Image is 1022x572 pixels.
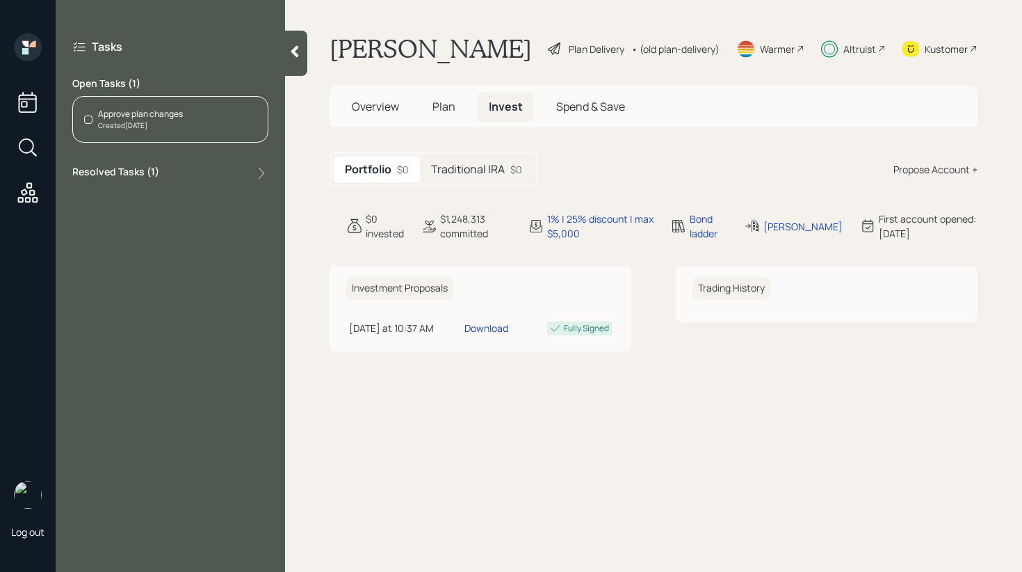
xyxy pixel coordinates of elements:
div: $0 invested [366,212,404,241]
div: Download [464,321,508,335]
span: Plan [432,99,455,114]
div: Propose Account + [893,162,978,177]
h5: Portfolio [345,163,391,176]
img: retirable_logo.png [14,481,42,509]
label: Tasks [92,39,122,54]
div: Kustomer [925,42,968,56]
h5: Traditional IRA [431,163,505,176]
div: $0 [397,162,409,177]
div: Bond ladder [690,212,727,241]
div: Approve plan changes [98,108,183,120]
label: Open Tasks ( 1 ) [72,77,268,90]
div: Fully Signed [564,322,609,335]
label: Resolved Tasks ( 1 ) [72,165,159,182]
div: Warmer [760,42,795,56]
h6: Investment Proposals [346,277,453,300]
div: Created [DATE] [98,120,183,131]
div: Log out [11,525,44,539]
div: • (old plan-delivery) [631,42,720,56]
div: [PERSON_NAME] [763,219,843,234]
div: $0 [510,162,522,177]
div: First account opened: [DATE] [879,212,978,241]
div: [DATE] at 10:37 AM [349,321,459,335]
div: $1,248,313 committed [440,212,511,241]
div: Altruist [843,42,876,56]
span: Invest [489,99,523,114]
div: Plan Delivery [569,42,624,56]
div: 1% | 25% discount | max $5,000 [547,212,654,241]
span: Spend & Save [556,99,625,114]
h6: Trading History [692,277,770,300]
h1: [PERSON_NAME] [330,33,532,64]
span: Overview [352,99,399,114]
